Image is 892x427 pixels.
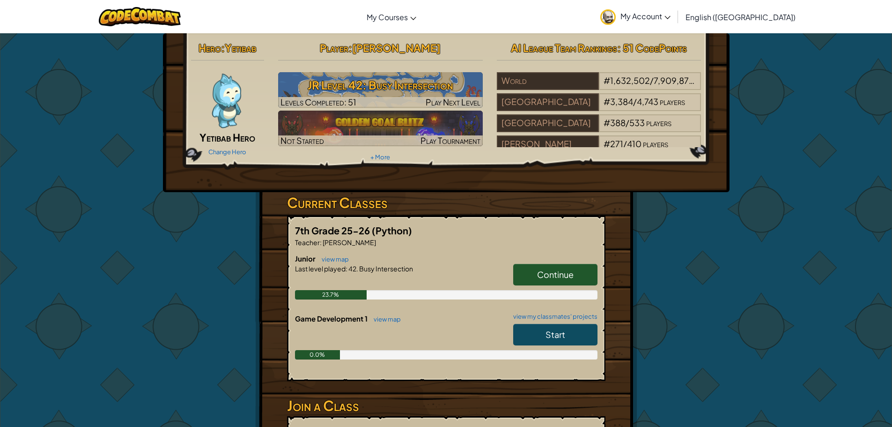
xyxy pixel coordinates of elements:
[610,138,623,149] span: 271
[660,96,685,107] span: players
[626,117,629,128] span: /
[546,329,565,340] span: Start
[198,72,254,128] img: Codecombat-Pets-Yetibab-01.png
[497,81,701,92] a: World#1,632,502/7,909,871players
[287,395,605,416] h3: Join a Class
[654,75,694,86] span: 7,909,871
[610,75,650,86] span: 1,632,502
[280,135,324,146] span: Not Started
[278,72,483,108] img: JR Level 42: Busy Intersection
[199,41,221,54] span: Hero
[604,96,610,107] span: #
[633,96,637,107] span: /
[295,264,346,273] span: Last level played
[369,315,401,323] a: view map
[320,238,322,247] span: :
[295,254,317,263] span: Junior
[610,117,626,128] span: 388
[362,4,421,30] a: My Courses
[280,97,356,107] span: Levels Completed: 51
[686,12,796,22] span: English ([GEOGRAPHIC_DATA])
[348,41,352,54] span: :
[497,114,599,132] div: [GEOGRAPHIC_DATA]
[221,41,225,54] span: :
[295,350,340,360] div: 0.0%
[295,290,367,300] div: 23.7%
[99,7,181,26] img: CodeCombat logo
[199,131,255,144] span: Yetibab Hero
[420,135,480,146] span: Play Tournament
[358,264,413,273] span: Busy Intersection
[600,9,616,25] img: avatar
[650,75,654,86] span: /
[610,96,633,107] span: 3,384
[225,41,256,54] span: Yetibab
[604,75,610,86] span: #
[497,144,701,155] a: [PERSON_NAME]#271/410players
[627,138,641,149] span: 410
[278,75,483,96] h3: JR Level 42: Busy Intersection
[629,117,645,128] span: 533
[497,93,599,111] div: [GEOGRAPHIC_DATA]
[372,225,412,236] span: (Python)
[497,72,599,90] div: World
[346,264,347,273] span: :
[278,111,483,146] img: Golden Goal
[208,148,246,156] a: Change Hero
[426,97,480,107] span: Play Next Level
[497,135,599,153] div: [PERSON_NAME]
[643,138,668,149] span: players
[646,117,671,128] span: players
[295,314,369,323] span: Game Development 1
[295,238,320,247] span: Teacher
[620,11,671,21] span: My Account
[317,255,349,263] a: view map
[352,41,441,54] span: [PERSON_NAME]
[322,238,376,247] span: [PERSON_NAME]
[295,225,372,236] span: 7th Grade 25-26
[278,111,483,146] a: Not StartedPlay Tournament
[681,4,800,30] a: English ([GEOGRAPHIC_DATA])
[509,314,597,320] a: view my classmates' projects
[604,138,610,149] span: #
[537,269,574,280] span: Continue
[497,123,701,134] a: [GEOGRAPHIC_DATA]#388/533players
[596,2,675,31] a: My Account
[604,117,610,128] span: #
[617,41,687,54] span: : 51 CodePoints
[623,138,627,149] span: /
[287,192,605,213] h3: Current Classes
[278,72,483,108] a: Play Next Level
[347,264,358,273] span: 42.
[367,12,408,22] span: My Courses
[637,96,658,107] span: 4,743
[511,41,617,54] span: AI League Team Rankings
[320,41,348,54] span: Player
[497,102,701,113] a: [GEOGRAPHIC_DATA]#3,384/4,743players
[370,153,390,161] a: + More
